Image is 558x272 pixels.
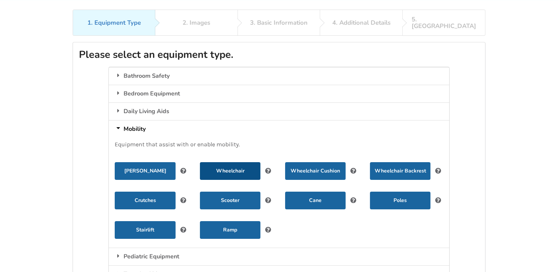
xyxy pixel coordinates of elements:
[285,162,346,180] button: Wheelchair Cushion
[115,221,175,239] button: Stairlift
[200,221,260,239] button: Ramp
[370,192,430,209] button: Poles
[109,67,449,85] div: Bathroom Safety
[109,102,449,120] div: Daily Living Aids
[115,162,175,180] button: [PERSON_NAME]
[109,85,449,102] div: Bedroom Equipment
[87,20,141,26] div: 1. Equipment Type
[79,48,479,61] h2: Please select an equipment type.
[115,192,175,209] button: Crutches
[109,120,449,138] div: Mobility
[285,192,346,209] button: Cane
[200,192,260,209] button: Scooter
[109,248,449,265] div: Pediatric Equipment
[115,141,240,148] span: Equipment that assist with or enable mobility.
[370,162,430,180] button: Wheelchair Backrest
[200,162,260,180] button: Wheelchair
